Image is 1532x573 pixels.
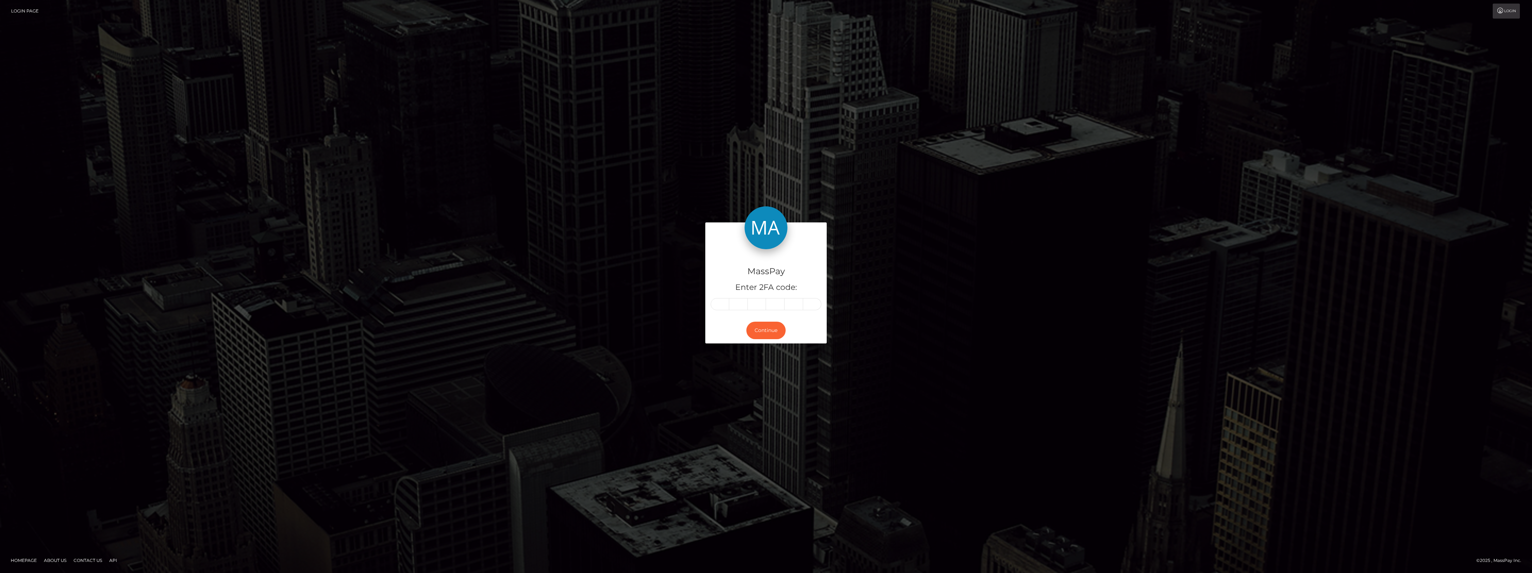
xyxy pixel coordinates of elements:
button: Continue [746,322,786,339]
h4: MassPay [711,265,821,278]
a: Login Page [11,4,39,19]
h5: Enter 2FA code: [711,282,821,293]
img: MassPay [745,206,787,249]
a: API [106,555,120,566]
a: About Us [41,555,69,566]
a: Login [1493,4,1520,19]
a: Contact Us [71,555,105,566]
a: Homepage [8,555,40,566]
div: © 2025 , MassPay Inc. [1476,557,1527,564]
